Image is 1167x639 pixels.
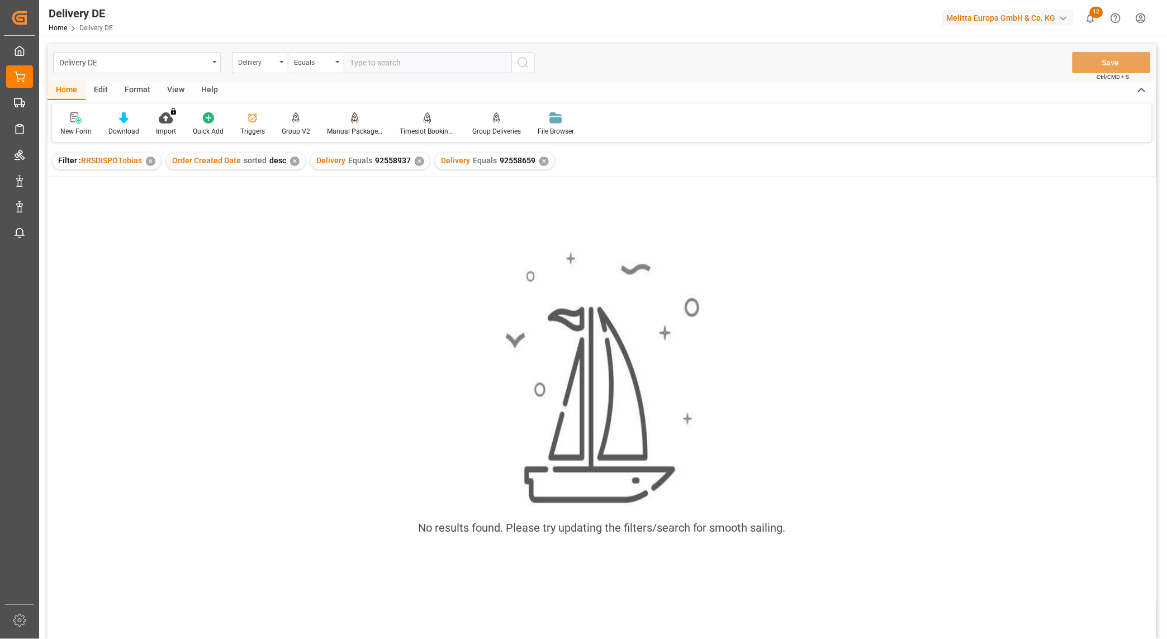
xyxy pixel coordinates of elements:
img: smooth_sailing.jpeg [504,250,700,506]
span: RRSDISPOTobias [81,156,142,165]
div: Help [193,81,226,100]
button: Help Center [1103,6,1128,31]
div: ✕ [415,157,424,166]
button: show 12 new notifications [1078,6,1103,31]
span: Filter : [58,156,81,165]
button: Melitta Europa GmbH & Co. KG [942,7,1078,29]
div: Download [108,126,139,136]
span: Equals [348,156,372,165]
div: Format [116,81,159,100]
div: Triggers [240,126,265,136]
span: Delivery [316,156,345,165]
div: ✕ [539,157,549,166]
span: sorted [244,156,267,165]
span: Delivery [441,156,470,165]
div: File Browser [538,126,574,136]
button: Save [1073,52,1151,73]
div: Timeslot Booking Report [400,126,456,136]
span: 92558937 [375,156,411,165]
button: open menu [232,52,288,73]
button: open menu [53,52,221,73]
div: Manual Package TypeDetermination [327,126,383,136]
span: 92558659 [500,156,535,165]
div: ✕ [290,157,300,166]
span: Order Created Date [172,156,241,165]
div: New Form [60,126,92,136]
span: 12 [1090,7,1103,18]
div: Delivery DE [49,5,113,22]
div: Melitta Europa GmbH & Co. KG [942,10,1074,26]
div: Group V2 [282,126,310,136]
div: Group Deliveries [472,126,521,136]
div: Delivery [238,55,276,68]
div: Delivery DE [59,55,208,69]
div: ✕ [146,157,155,166]
input: Type to search [344,52,511,73]
button: search button [511,52,535,73]
button: open menu [288,52,344,73]
span: Ctrl/CMD + S [1097,73,1130,81]
div: Quick Add [193,126,224,136]
a: Home [49,24,67,32]
div: View [159,81,193,100]
span: desc [269,156,286,165]
div: Edit [86,81,116,100]
div: Home [48,81,86,100]
span: Equals [473,156,497,165]
div: No results found. Please try updating the filters/search for smooth sailing. [418,519,786,536]
div: Equals [294,55,332,68]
